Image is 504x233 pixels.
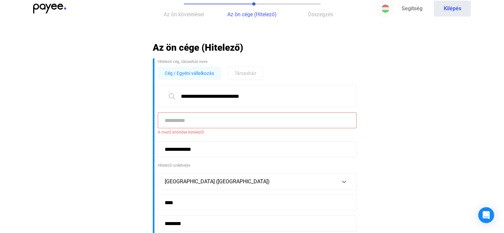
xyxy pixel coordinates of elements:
[228,67,263,80] button: Társasház
[164,11,204,18] span: Az ön követelései
[158,162,352,169] div: Hitelező székhelye
[308,11,333,18] span: Összegzés
[158,174,357,190] button: [GEOGRAPHIC_DATA] ([GEOGRAPHIC_DATA])
[381,5,389,13] img: HU
[377,1,393,17] button: HU
[235,69,256,77] span: Társasház
[227,11,277,18] span: Az ön cége (Hitelező)
[158,67,221,80] button: Cég / Egyéni vállalkozás
[393,1,430,17] a: Segítség
[478,207,494,223] div: Open Intercom Messenger
[434,1,471,17] button: Kilépés
[33,4,66,14] img: payee-logo
[165,178,270,185] span: [GEOGRAPHIC_DATA] ([GEOGRAPHIC_DATA])
[158,58,352,65] div: Hitelező cég, társasház neve
[158,128,352,136] span: A mező kitöltése kötelező!
[153,42,352,53] h2: Az ön cége (Hitelező)
[165,69,214,77] span: Cég / Egyéni vállalkozás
